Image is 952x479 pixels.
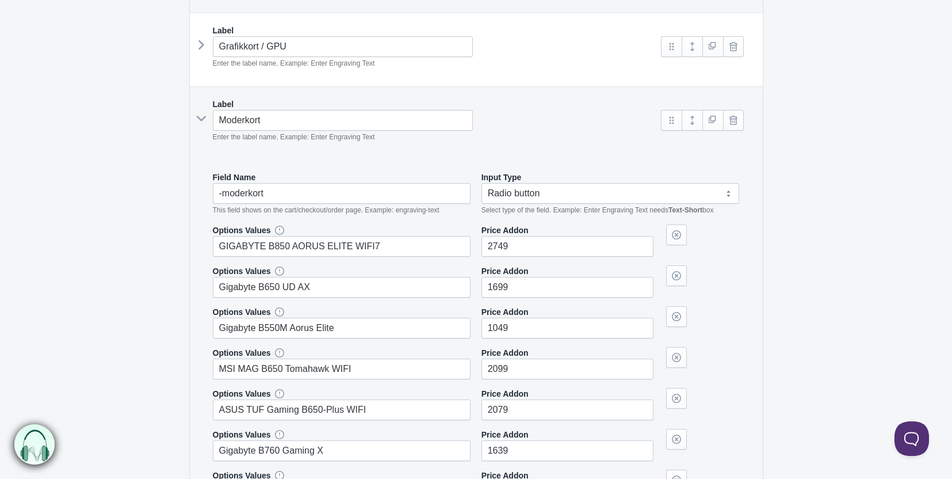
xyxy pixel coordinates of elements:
input: 1.20 [481,277,653,298]
label: Field Name [213,172,256,183]
em: Enter the label name. Example: Enter Engraving Text [213,59,375,67]
label: Price Addon [481,306,529,318]
label: Price Addon [481,429,529,440]
label: Options Values [213,225,271,236]
label: Price Addon [481,225,529,236]
iframe: Toggle Customer Support [894,421,929,456]
label: Label [213,98,234,110]
label: Options Values [213,388,271,400]
em: Enter the label name. Example: Enter Engraving Text [213,133,375,141]
label: Options Values [213,265,271,277]
label: Options Values [213,429,271,440]
label: Price Addon [481,347,529,359]
input: 1.20 [481,236,653,257]
label: Options Values [213,347,271,359]
label: Label [213,25,234,36]
input: 1.20 [481,440,653,461]
b: Text-Short [668,206,702,214]
label: Input Type [481,172,522,183]
input: 1.20 [481,359,653,379]
label: Price Addon [481,388,529,400]
em: Select type of the field. Example: Enter Engraving Text needs box [481,206,714,214]
em: This field shows on the cart/checkout/order page. Example: engraving-text [213,206,439,214]
input: 1.20 [481,400,653,420]
label: Price Addon [481,265,529,277]
img: bxm.png [14,424,55,465]
input: 1.20 [481,318,653,339]
label: Options Values [213,306,271,318]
